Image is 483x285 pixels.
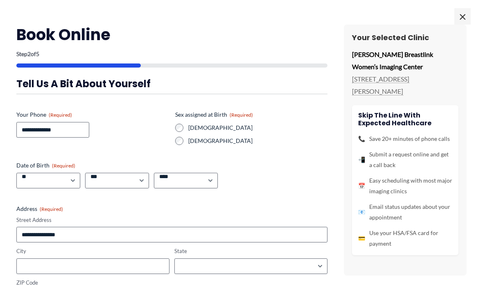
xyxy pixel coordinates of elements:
[27,50,31,57] span: 2
[16,51,327,57] p: Step of
[16,247,169,255] label: City
[358,233,365,244] span: 💳
[174,247,327,255] label: State
[16,216,327,224] label: Street Address
[36,50,39,57] span: 5
[188,137,327,145] label: [DEMOGRAPHIC_DATA]
[16,77,327,90] h3: Tell us a bit about yourself
[454,8,471,25] span: ×
[16,205,63,213] legend: Address
[358,154,365,165] span: 📲
[352,33,458,42] h3: Your Selected Clinic
[52,163,75,169] span: (Required)
[230,112,253,118] span: (Required)
[358,175,452,197] li: Easy scheduling with most major imaging clinics
[16,161,75,170] legend: Date of Birth
[188,124,327,132] label: [DEMOGRAPHIC_DATA]
[358,149,452,170] li: Submit a request online and get a call back
[49,112,72,118] span: (Required)
[358,133,365,144] span: 📞
[358,228,452,249] li: Use your HSA/FSA card for payment
[40,206,63,212] span: (Required)
[16,111,169,119] label: Your Phone
[358,201,452,223] li: Email status updates about your appointment
[16,25,327,45] h2: Book Online
[175,111,253,119] legend: Sex assigned at Birth
[358,207,365,217] span: 📧
[352,48,458,72] p: [PERSON_NAME] Breastlink Women’s Imaging Center
[358,111,452,127] h4: Skip the line with Expected Healthcare
[358,181,365,191] span: 📅
[358,133,452,144] li: Save 20+ minutes of phone calls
